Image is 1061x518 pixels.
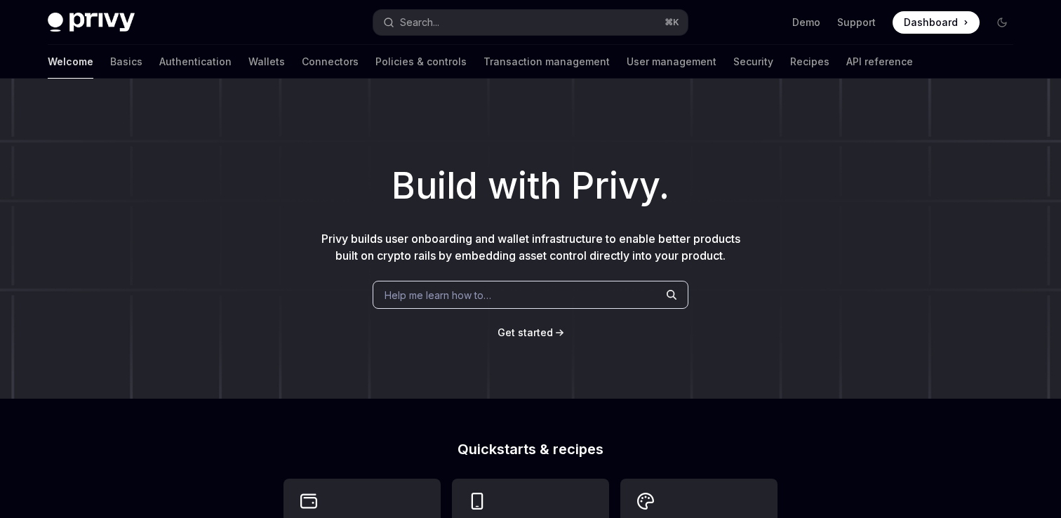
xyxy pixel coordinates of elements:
[483,45,610,79] a: Transaction management
[733,45,773,79] a: Security
[248,45,285,79] a: Wallets
[22,159,1039,213] h1: Build with Privy.
[283,442,778,456] h2: Quickstarts & recipes
[792,15,820,29] a: Demo
[400,14,439,31] div: Search...
[498,326,553,340] a: Get started
[991,11,1013,34] button: Toggle dark mode
[110,45,142,79] a: Basics
[665,17,679,28] span: ⌘ K
[385,288,491,303] span: Help me learn how to…
[375,45,467,79] a: Policies & controls
[302,45,359,79] a: Connectors
[627,45,716,79] a: User management
[48,13,135,32] img: dark logo
[498,326,553,338] span: Get started
[790,45,829,79] a: Recipes
[893,11,980,34] a: Dashboard
[48,45,93,79] a: Welcome
[321,232,740,263] span: Privy builds user onboarding and wallet infrastructure to enable better products built on crypto ...
[159,45,232,79] a: Authentication
[904,15,958,29] span: Dashboard
[373,10,688,35] button: Search...⌘K
[846,45,913,79] a: API reference
[837,15,876,29] a: Support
